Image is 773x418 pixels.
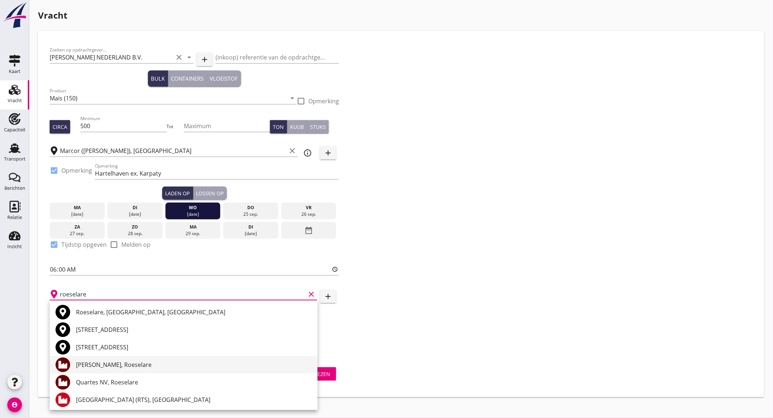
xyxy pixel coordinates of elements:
[283,204,335,211] div: vr
[76,308,312,317] div: Roeselare, [GEOGRAPHIC_DATA], [GEOGRAPHIC_DATA]
[76,395,312,404] div: [GEOGRAPHIC_DATA] (RTS), [GEOGRAPHIC_DATA]
[225,224,277,230] div: di
[210,74,238,83] div: Vloeistof
[196,189,224,197] div: Lossen op
[80,120,167,132] input: Minimum
[4,157,26,161] div: Transport
[207,70,241,87] button: Vloeistof
[308,97,339,105] label: Opmerking
[216,51,339,63] input: (inkoop) referentie van de opdrachtgever
[290,123,304,131] div: Kuub
[121,241,151,248] label: Melden op
[288,94,297,103] i: arrow_drop_down
[167,123,184,130] div: Tot
[95,168,339,179] input: Opmerking
[76,343,312,352] div: [STREET_ADDRESS]
[200,55,209,64] i: add
[7,244,22,249] div: Inzicht
[52,224,103,230] div: za
[60,288,305,300] input: Losplaats
[171,74,204,83] div: Containers
[324,292,332,301] i: add
[52,211,103,218] div: [DATE]
[167,230,219,237] div: 29 sep.
[7,215,22,220] div: Relatie
[184,120,270,132] input: Maximum
[270,120,287,133] button: Ton
[53,123,67,131] div: Circa
[162,187,193,200] button: Laden op
[60,145,286,157] input: Laadplaats
[52,204,103,211] div: ma
[310,123,326,131] div: Stuks
[225,230,277,237] div: [DATE]
[175,53,183,62] i: clear
[148,70,168,87] button: Bulk
[304,224,313,237] i: date_range
[307,120,329,133] button: Stuks
[283,211,335,218] div: 26 sep.
[7,398,22,412] i: account_circle
[109,224,161,230] div: zo
[50,92,286,104] input: Product
[4,127,26,132] div: Capaciteit
[303,149,312,157] i: info_outline
[167,211,219,218] div: [DATE]
[61,241,107,248] label: Tijdstip opgeven
[52,230,103,237] div: 27 sep.
[165,189,190,197] div: Laden op
[1,2,28,29] img: logo-small.a267ee39.svg
[287,120,307,133] button: Kuub
[50,120,70,133] button: Circa
[167,224,219,230] div: ma
[324,149,332,157] i: add
[167,204,219,211] div: wo
[288,146,297,155] i: clear
[168,70,207,87] button: Containers
[61,167,92,174] label: Opmerking
[185,53,194,62] i: arrow_drop_down
[9,69,20,74] div: Kaart
[76,378,312,387] div: Quartes NV, Roeselare
[193,187,227,200] button: Lossen op
[50,51,173,63] input: Zoeken op opdrachtgever...
[76,325,312,334] div: [STREET_ADDRESS]
[273,123,284,131] div: Ton
[4,186,25,191] div: Berichten
[307,290,316,299] i: clear
[38,9,764,22] h1: Vracht
[76,360,312,369] div: [PERSON_NAME], Roeselare
[225,204,277,211] div: do
[151,74,165,83] div: Bulk
[8,98,22,103] div: Vracht
[109,230,161,237] div: 28 sep.
[109,204,161,211] div: di
[225,211,277,218] div: 25 sep.
[109,211,161,218] div: [DATE]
